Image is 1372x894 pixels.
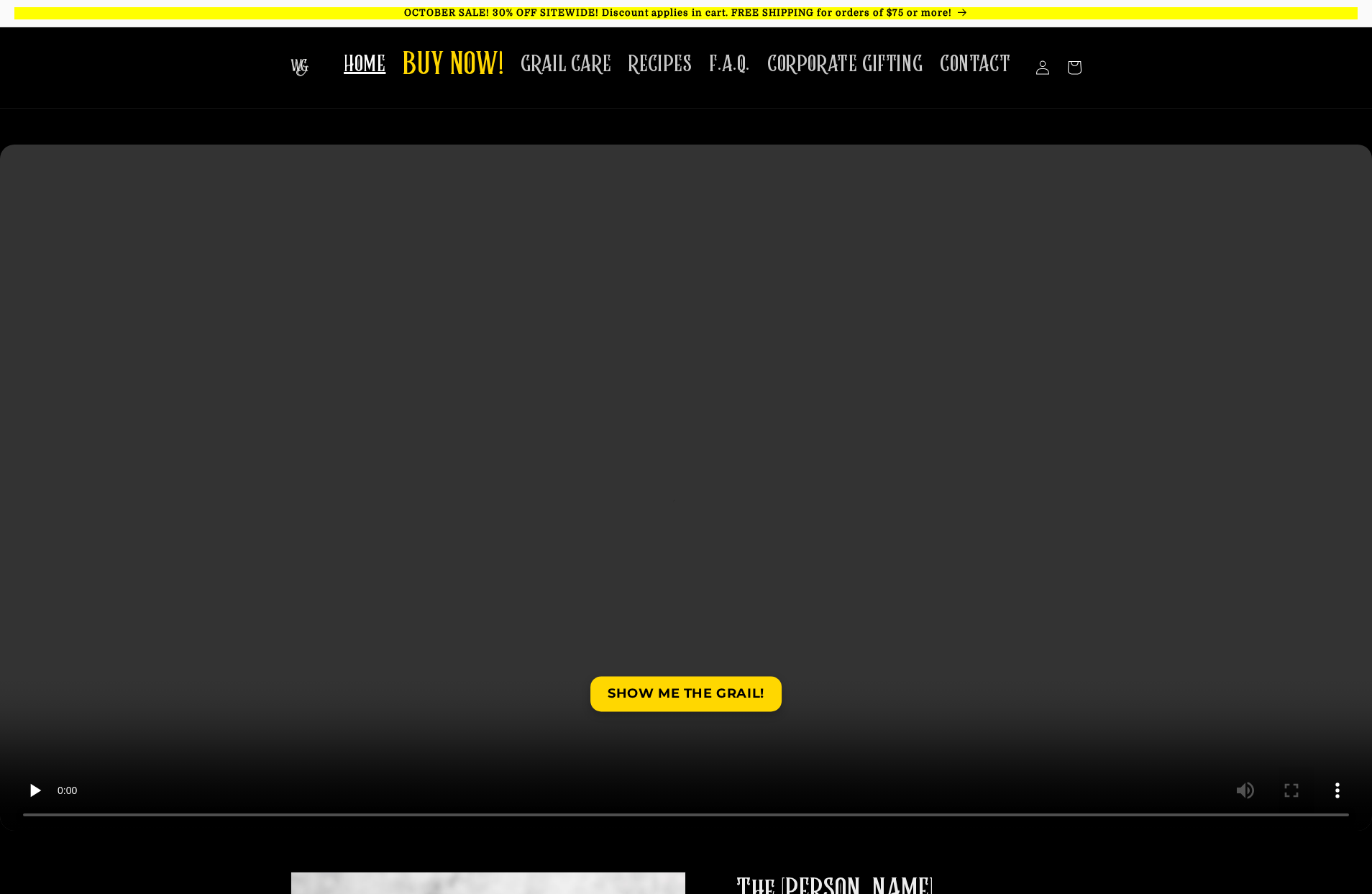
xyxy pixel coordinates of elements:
[403,46,503,86] span: BUY NOW!
[940,50,1010,78] span: CONTACT
[628,50,692,78] span: RECIPES
[344,50,385,78] span: HOME
[700,42,759,87] a: F.A.Q.
[620,42,700,87] a: RECIPES
[291,59,308,76] img: The Whiskey Grail
[512,42,620,87] a: GRAIL CARE
[931,42,1019,87] a: CONTACT
[394,37,512,94] a: BUY NOW!
[759,42,931,87] a: CORPORATE GIFTING
[590,676,782,711] a: SHOW ME THE GRAIL!
[14,7,1358,19] p: OCTOBER SALE! 30% OFF SITEWIDE! Discount applies in cart. FREE SHIPPING for orders of $75 or more!
[521,50,611,78] span: GRAIL CARE
[335,42,394,87] a: HOME
[709,50,750,78] span: F.A.Q.
[767,50,923,78] span: CORPORATE GIFTING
